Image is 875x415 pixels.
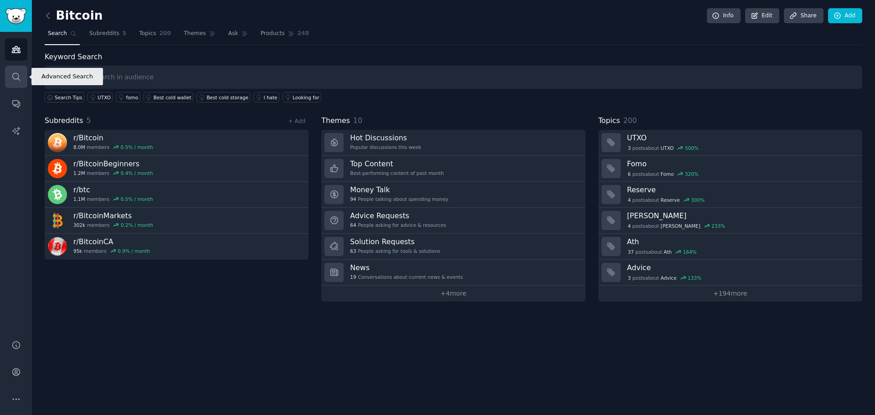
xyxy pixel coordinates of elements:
[144,92,194,102] a: Best cold wallet
[261,30,285,38] span: Products
[350,248,356,254] span: 63
[87,116,91,125] span: 5
[73,248,82,254] span: 95k
[253,92,279,102] a: I hate
[283,92,321,102] a: Looking for
[184,30,206,38] span: Themes
[73,196,153,202] div: members
[784,8,823,24] a: Share
[350,211,446,220] h3: Advice Requests
[745,8,779,24] a: Edit
[350,144,421,150] div: Popular discussions this week
[73,144,153,150] div: members
[598,130,862,156] a: UTXO3postsaboutUTXO500%
[350,133,421,143] h3: Hot Discussions
[45,115,83,127] span: Subreddits
[350,248,440,254] div: People asking for tools & solutions
[73,170,85,176] span: 1.2M
[73,144,85,150] span: 8.0M
[45,26,80,45] a: Search
[45,52,102,61] label: Keyword Search
[139,30,156,38] span: Topics
[661,145,674,151] span: UTXO
[350,237,440,246] h3: Solution Requests
[350,159,444,169] h3: Top Content
[45,156,309,182] a: r/BitcoinBeginners1.2Mmembers0.4% / month
[45,130,309,156] a: r/Bitcoin8.0Mmembers0.5% / month
[73,133,153,143] h3: r/ Bitcoin
[661,197,680,203] span: Reserve
[118,248,150,254] div: 0.9 % / month
[661,223,700,229] span: [PERSON_NAME]
[160,30,171,38] span: 200
[116,92,140,102] a: fomo
[55,94,82,101] span: Search Tips
[627,159,856,169] h3: Fomo
[627,222,726,230] div: post s about
[73,237,150,246] h3: r/ BitcoinCA
[598,286,862,302] a: +194more
[123,30,127,38] span: 5
[598,234,862,260] a: Ath37postsaboutAth164%
[598,260,862,286] a: Advice3postsaboutAdvice133%
[73,196,85,202] span: 1.1M
[598,156,862,182] a: Fomo6postsaboutFomo320%
[288,118,305,124] a: + Add
[711,223,725,229] div: 233 %
[628,249,633,255] span: 37
[121,222,153,228] div: 0.2 % / month
[48,159,67,178] img: BitcoinBeginners
[257,26,312,45] a: Products248
[350,222,446,228] div: People asking for advice & resources
[73,248,150,254] div: members
[48,30,67,38] span: Search
[691,197,705,203] div: 300 %
[627,133,856,143] h3: UTXO
[627,274,702,282] div: post s about
[180,26,219,45] a: Themes
[627,248,698,256] div: post s about
[353,116,362,125] span: 10
[263,94,277,101] div: I hate
[350,196,356,202] span: 94
[48,185,67,204] img: btc
[688,275,701,281] div: 133 %
[664,249,672,255] span: Ath
[623,116,637,125] span: 200
[293,94,319,101] div: Looking for
[73,222,153,228] div: members
[206,94,248,101] div: Best cold storage
[350,196,448,202] div: People talking about spending money
[321,115,350,127] span: Themes
[627,263,856,272] h3: Advice
[321,208,585,234] a: Advice Requests64People asking for advice & resources
[683,249,697,255] div: 164 %
[350,222,356,228] span: 64
[350,185,448,195] h3: Money Talk
[121,196,153,202] div: 0.5 % / month
[628,171,631,177] span: 6
[73,222,85,228] span: 302k
[321,234,585,260] a: Solution Requests63People asking for tools & solutions
[136,26,174,45] a: Topics200
[86,26,129,45] a: Subreddits5
[228,30,238,38] span: Ask
[154,94,191,101] div: Best cold wallet
[627,185,856,195] h3: Reserve
[321,182,585,208] a: Money Talk94People talking about spending money
[685,171,699,177] div: 320 %
[350,263,463,272] h3: News
[73,185,153,195] h3: r/ btc
[350,274,356,280] span: 19
[598,208,862,234] a: [PERSON_NAME]4postsabout[PERSON_NAME]233%
[661,275,677,281] span: Advice
[5,8,26,24] img: GummySearch logo
[196,92,250,102] a: Best cold storage
[45,92,84,102] button: Search Tips
[350,170,444,176] div: Best-performing content of past month
[685,145,699,151] div: 500 %
[627,237,856,246] h3: Ath
[627,170,700,178] div: post s about
[45,182,309,208] a: r/btc1.1Mmembers0.5% / month
[225,26,251,45] a: Ask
